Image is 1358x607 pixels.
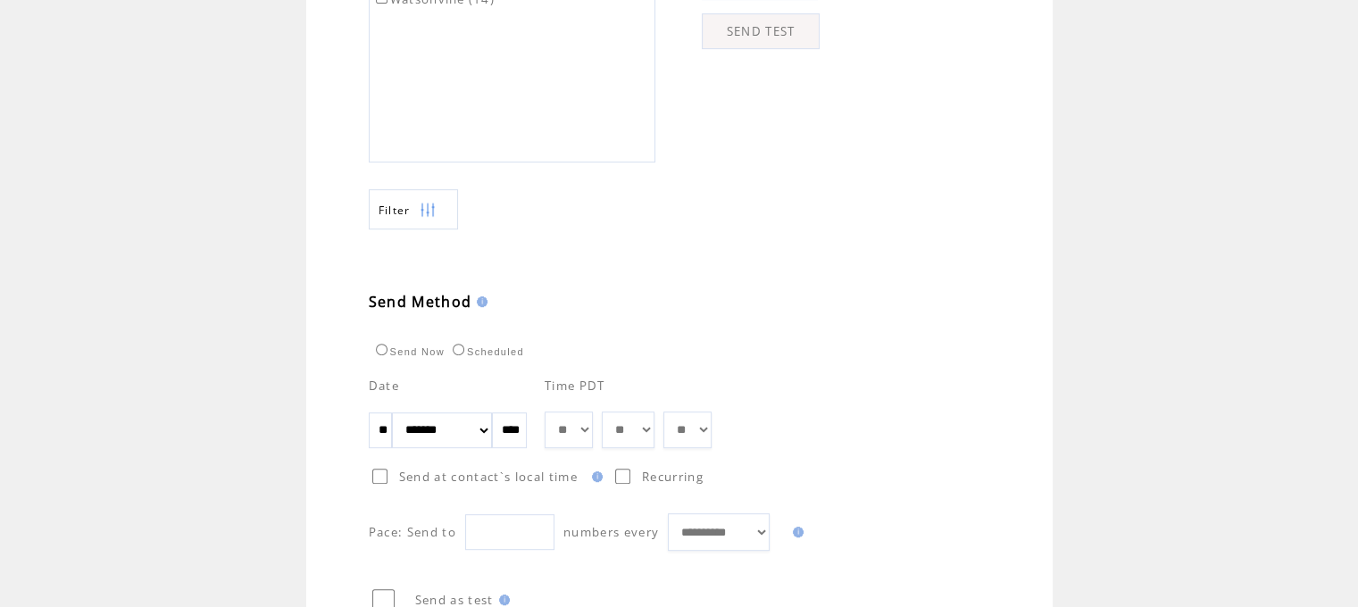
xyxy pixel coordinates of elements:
span: Pace: Send to [369,524,456,540]
img: help.gif [494,595,510,605]
span: Send at contact`s local time [399,469,578,485]
span: Recurring [642,469,704,485]
img: help.gif [587,471,603,482]
img: help.gif [787,527,804,537]
input: Send Now [376,344,387,355]
img: filters.png [420,190,436,230]
label: Scheduled [448,346,524,357]
span: Show filters [379,203,411,218]
label: Send Now [371,346,445,357]
span: Time PDT [545,378,605,394]
span: Send Method [369,292,472,312]
img: help.gif [471,296,487,307]
input: Scheduled [453,344,464,355]
span: numbers every [563,524,659,540]
a: SEND TEST [702,13,820,49]
span: Date [369,378,399,394]
a: Filter [369,189,458,229]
